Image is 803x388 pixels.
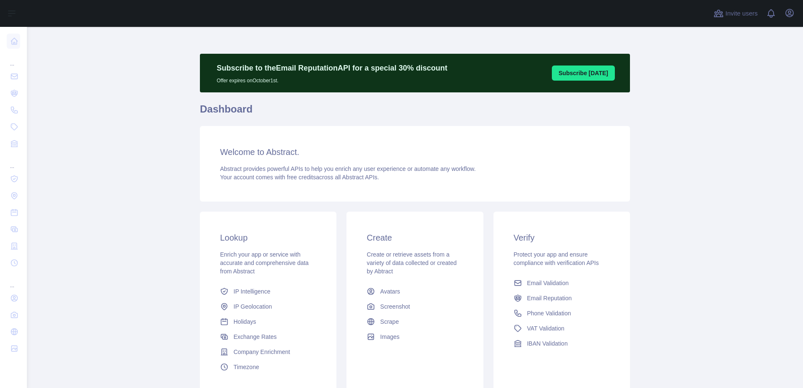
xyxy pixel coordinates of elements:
[363,314,466,329] a: Scrape
[217,344,320,359] a: Company Enrichment
[552,66,615,81] button: Subscribe [DATE]
[367,232,463,244] h3: Create
[363,284,466,299] a: Avatars
[200,102,630,123] h1: Dashboard
[217,284,320,299] a: IP Intelligence
[367,251,457,275] span: Create or retrieve assets from a variety of data collected or created by Abtract
[363,299,466,314] a: Screenshot
[514,251,599,266] span: Protect your app and ensure compliance with verification APIs
[234,348,290,356] span: Company Enrichment
[220,232,316,244] h3: Lookup
[510,306,613,321] a: Phone Validation
[217,314,320,329] a: Holidays
[234,363,259,371] span: Timezone
[287,174,316,181] span: free credits
[234,302,272,311] span: IP Geolocation
[527,294,572,302] span: Email Reputation
[380,302,410,311] span: Screenshot
[510,336,613,351] a: IBAN Validation
[217,359,320,375] a: Timezone
[234,333,277,341] span: Exchange Rates
[217,74,447,84] p: Offer expires on October 1st.
[514,232,610,244] h3: Verify
[220,251,309,275] span: Enrich your app or service with accurate and comprehensive data from Abstract
[510,275,613,291] a: Email Validation
[234,317,256,326] span: Holidays
[363,329,466,344] a: Images
[380,317,399,326] span: Scrape
[510,291,613,306] a: Email Reputation
[380,287,400,296] span: Avatars
[217,299,320,314] a: IP Geolocation
[527,324,564,333] span: VAT Validation
[234,287,270,296] span: IP Intelligence
[217,329,320,344] a: Exchange Rates
[712,7,759,20] button: Invite users
[725,9,758,18] span: Invite users
[220,165,476,172] span: Abstract provides powerful APIs to help you enrich any user experience or automate any workflow.
[7,272,20,289] div: ...
[217,62,447,74] p: Subscribe to the Email Reputation API for a special 30 % discount
[380,333,399,341] span: Images
[527,339,568,348] span: IBAN Validation
[220,146,610,158] h3: Welcome to Abstract.
[220,174,379,181] span: Your account comes with across all Abstract APIs.
[7,50,20,67] div: ...
[7,153,20,170] div: ...
[527,309,571,317] span: Phone Validation
[527,279,569,287] span: Email Validation
[510,321,613,336] a: VAT Validation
